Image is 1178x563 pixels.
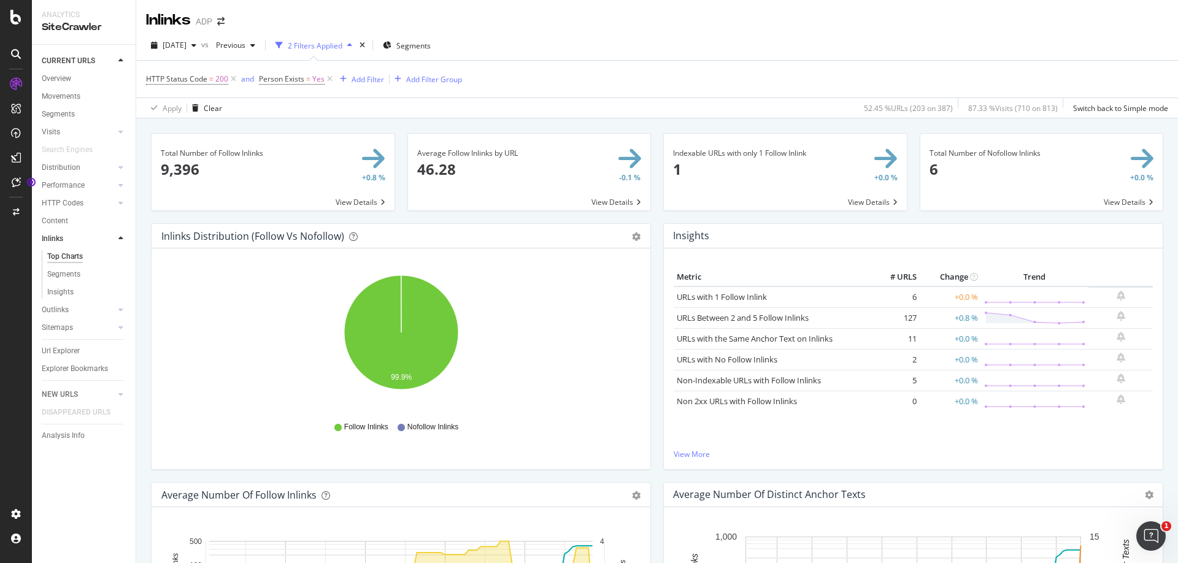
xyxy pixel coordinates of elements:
span: Yes [312,71,325,88]
div: Distribution [42,161,80,174]
div: gear [632,491,641,500]
td: +0.0 % [920,370,981,391]
div: Url Explorer [42,345,80,358]
span: Segments [396,40,431,51]
svg: A chart. [161,268,641,410]
div: HTTP Codes [42,197,83,210]
a: DISAPPEARED URLS [42,406,123,419]
a: Distribution [42,161,115,174]
a: Movements [42,90,127,103]
a: Insights [47,286,127,299]
div: Performance [42,179,85,192]
a: View More [674,449,1153,459]
button: 2 Filters Applied [271,36,357,55]
span: 2025 Sep. 21st [163,40,187,50]
a: URLs with the Same Anchor Text on Inlinks [677,333,833,344]
div: Sitemaps [42,321,73,334]
button: Clear [187,98,222,118]
td: +0.0 % [920,328,981,349]
text: 15 [1090,532,1099,542]
a: Non-Indexable URLs with Follow Inlinks [677,375,821,386]
div: Movements [42,90,80,103]
a: Outlinks [42,304,115,316]
th: Trend [981,268,1088,286]
text: 1,000 [715,532,737,542]
div: Outlinks [42,304,69,316]
div: Segments [47,268,80,281]
div: Visits [42,126,60,139]
td: +0.8 % [920,307,981,328]
text: 99.9% [391,373,412,382]
a: Top Charts [47,250,127,263]
div: Content [42,215,68,228]
div: 52.45 % URLs ( 203 on 387 ) [864,103,953,113]
div: Analytics [42,10,126,20]
button: Switch back to Simple mode [1068,98,1168,118]
td: 127 [871,307,920,328]
h4: Average Number of Distinct Anchor Texts [673,486,866,503]
div: bell-plus [1117,353,1125,362]
div: Explorer Bookmarks [42,362,108,375]
div: 2 Filters Applied [288,40,342,51]
div: Average Number of Follow Inlinks [161,489,317,501]
div: SiteCrawler [42,20,126,34]
div: Add Filter [352,74,384,85]
div: 87.33 % Visits ( 710 on 813 ) [968,103,1058,113]
button: Segments [378,36,436,55]
td: +0.0 % [920,391,981,412]
div: and [241,74,254,84]
div: Apply [163,103,182,113]
div: NEW URLS [42,388,78,401]
div: Overview [42,72,71,85]
div: Tooltip anchor [26,177,37,188]
th: # URLS [871,268,920,286]
button: Add Filter [335,72,384,86]
a: Overview [42,72,127,85]
h4: Insights [673,228,709,244]
i: Options [1145,491,1153,499]
div: bell-plus [1117,311,1125,321]
span: Previous [211,40,245,50]
a: Non 2xx URLs with Follow Inlinks [677,396,797,407]
a: NEW URLS [42,388,115,401]
a: Performance [42,179,115,192]
div: gear [632,232,641,241]
span: vs [201,39,211,50]
a: Search Engines [42,144,105,156]
div: bell-plus [1117,332,1125,342]
a: Inlinks [42,232,115,245]
div: Switch back to Simple mode [1073,103,1168,113]
a: Analysis Info [42,429,127,442]
div: bell-plus [1117,373,1125,383]
a: CURRENT URLS [42,55,115,67]
span: Nofollow Inlinks [407,422,458,432]
a: Content [42,215,127,228]
button: Apply [146,98,182,118]
div: DISAPPEARED URLS [42,406,110,419]
span: Follow Inlinks [344,422,388,432]
button: and [241,73,254,85]
a: Sitemaps [42,321,115,334]
td: 6 [871,286,920,308]
div: times [357,39,368,52]
span: 200 [215,71,228,88]
td: 2 [871,349,920,370]
button: [DATE] [146,36,201,55]
a: URLs with No Follow Inlinks [677,354,777,365]
div: Inlinks [146,10,191,31]
td: 5 [871,370,920,391]
span: = [209,74,214,84]
div: Top Charts [47,250,83,263]
div: arrow-right-arrow-left [217,17,225,26]
a: URLs with 1 Follow Inlink [677,291,767,302]
text: 4 [600,537,604,546]
div: bell-plus [1117,394,1125,404]
td: 11 [871,328,920,349]
div: Add Filter Group [406,74,462,85]
div: Inlinks Distribution (Follow vs Nofollow) [161,230,344,242]
button: Previous [211,36,260,55]
span: = [306,74,310,84]
div: ADP [196,15,212,28]
div: Clear [204,103,222,113]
